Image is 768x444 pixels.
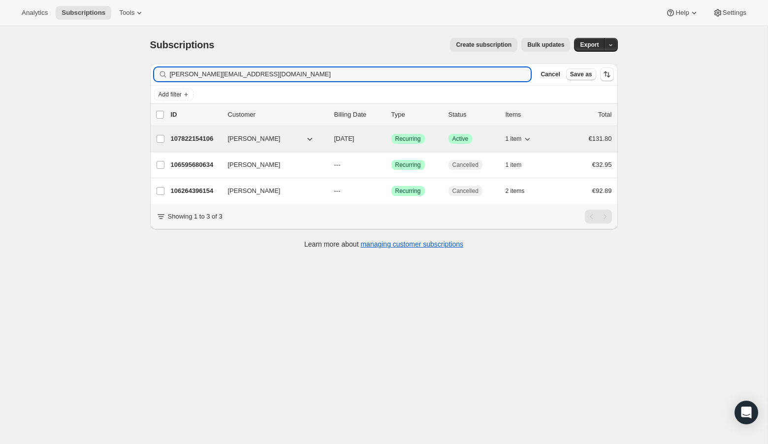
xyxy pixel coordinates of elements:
span: Cancelled [452,187,479,195]
button: Save as [566,68,596,80]
p: Status [448,110,498,120]
button: 1 item [506,158,533,172]
span: [PERSON_NAME] [228,186,281,196]
span: Create subscription [456,41,512,49]
button: Settings [707,6,752,20]
button: Analytics [16,6,54,20]
span: 1 item [506,161,522,169]
p: Billing Date [334,110,384,120]
span: [PERSON_NAME] [228,160,281,170]
span: --- [334,187,341,194]
button: Tools [113,6,150,20]
span: Bulk updates [527,41,564,49]
div: Open Intercom Messenger [735,401,758,424]
button: Export [574,38,605,52]
span: Active [452,135,469,143]
button: Sort the results [600,67,614,81]
span: Tools [119,9,134,17]
div: 107822154106[PERSON_NAME][DATE]SuccessRecurringSuccessActive1 item€131.80 [171,132,612,146]
span: €92.89 [592,187,612,194]
p: Showing 1 to 3 of 3 [168,212,223,222]
span: Analytics [22,9,48,17]
span: Save as [570,70,592,78]
p: 107822154106 [171,134,220,144]
p: Total [598,110,611,120]
input: Filter subscribers [170,67,531,81]
span: €131.80 [589,135,612,142]
p: 106595680634 [171,160,220,170]
button: Create subscription [450,38,517,52]
span: [PERSON_NAME] [228,134,281,144]
div: 106264396154[PERSON_NAME]---SuccessRecurringCancelled2 items€92.89 [171,184,612,198]
span: [DATE] [334,135,354,142]
div: 106595680634[PERSON_NAME]---SuccessRecurringCancelled1 item€32.95 [171,158,612,172]
span: Subscriptions [62,9,105,17]
button: Cancel [537,68,564,80]
span: 2 items [506,187,525,195]
span: Add filter [159,91,182,98]
div: Items [506,110,555,120]
p: Customer [228,110,326,120]
button: 1 item [506,132,533,146]
span: Cancelled [452,161,479,169]
a: managing customer subscriptions [360,240,463,248]
button: Bulk updates [521,38,570,52]
div: IDCustomerBilling DateTypeStatusItemsTotal [171,110,612,120]
span: Recurring [395,161,421,169]
span: Cancel [541,70,560,78]
button: Subscriptions [56,6,111,20]
span: Recurring [395,135,421,143]
p: Learn more about [304,239,463,249]
span: Recurring [395,187,421,195]
span: 1 item [506,135,522,143]
p: ID [171,110,220,120]
span: Export [580,41,599,49]
button: 2 items [506,184,536,198]
span: Subscriptions [150,39,215,50]
button: [PERSON_NAME] [222,131,320,147]
button: Add filter [154,89,193,100]
p: 106264396154 [171,186,220,196]
span: €32.95 [592,161,612,168]
nav: Pagination [585,210,612,223]
span: --- [334,161,341,168]
div: Type [391,110,441,120]
button: [PERSON_NAME] [222,157,320,173]
span: Help [675,9,689,17]
span: Settings [723,9,746,17]
button: Help [660,6,704,20]
button: [PERSON_NAME] [222,183,320,199]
